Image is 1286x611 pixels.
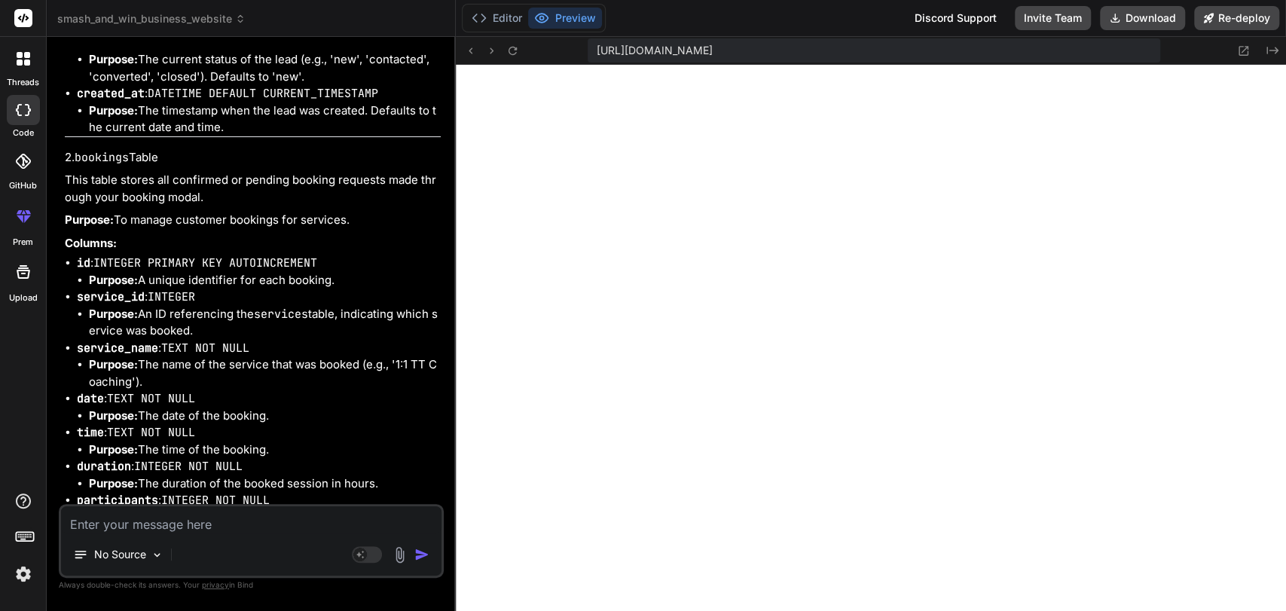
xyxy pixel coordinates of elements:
span: smash_and_win_business_website [57,11,246,26]
li: : [77,340,441,391]
li: : [77,255,441,289]
span: privacy [202,580,229,589]
strong: Purpose: [65,212,114,227]
li: : [77,492,441,526]
li: : [77,35,441,86]
strong: Purpose: [89,442,138,457]
code: id [77,255,90,270]
img: icon [414,547,429,562]
code: created_at [77,86,145,101]
li: : [77,289,441,340]
span: [URL][DOMAIN_NAME] [597,43,713,58]
li: The date of the booking. [89,408,441,425]
p: No Source [94,547,146,562]
button: Preview [528,8,602,29]
strong: Purpose: [89,408,138,423]
code: DATETIME DEFAULT CURRENT_TIMESTAMP [148,86,378,101]
li: : [77,85,441,136]
strong: Purpose: [89,307,138,321]
label: Upload [9,292,38,304]
strong: Columns: [65,236,117,250]
h4: 2. Table [65,149,441,166]
img: Pick Models [151,548,163,561]
code: duration [77,459,131,474]
li: The current status of the lead (e.g., 'new', 'contacted', 'converted', 'closed'). Defaults to 'new'. [89,51,441,85]
li: An ID referencing the table, indicating which service was booked. [89,306,441,340]
code: time [77,425,104,440]
li: : [77,390,441,424]
li: The time of the booking. [89,441,441,459]
button: Re-deploy [1194,6,1279,30]
code: participants [77,493,158,508]
p: Always double-check its answers. Your in Bind [59,578,444,592]
li: A unique identifier for each booking. [89,272,441,289]
button: Editor [466,8,528,29]
code: TEXT NOT NULL [161,341,249,356]
button: Invite Team [1015,6,1091,30]
code: service_name [77,341,158,356]
label: threads [7,76,39,89]
li: The duration of the booked session in hours. [89,475,441,493]
button: Download [1100,6,1185,30]
code: TEXT NOT NULL [107,425,195,440]
label: GitHub [9,179,37,192]
label: prem [13,236,33,249]
li: : [77,458,441,492]
li: : [77,424,441,458]
strong: Purpose: [89,357,138,371]
li: The timestamp when the lead was created. Defaults to the current date and time. [89,102,441,136]
strong: Purpose: [89,103,138,118]
code: INTEGER NOT NULL [161,493,270,508]
p: This table stores all confirmed or pending booking requests made through your booking modal. [65,172,441,206]
code: INTEGER PRIMARY KEY AUTOINCREMENT [93,255,317,270]
code: service_id [77,289,145,304]
code: bookings [75,150,129,165]
code: status [77,35,118,50]
p: To manage customer bookings for services. [65,212,441,229]
strong: Purpose: [89,476,138,490]
img: attachment [391,546,408,564]
code: TEXT NOT NULL [107,391,195,406]
li: The name of the service that was booked (e.g., '1:1 TT Coaching'). [89,356,441,390]
strong: Purpose: [89,273,138,287]
div: Discord Support [906,6,1006,30]
code: INTEGER NOT NULL [134,459,243,474]
code: TEXT DEFAULT 'new' [121,35,243,50]
strong: Purpose: [89,52,138,66]
label: code [13,127,34,139]
img: settings [11,561,36,587]
code: date [77,391,104,406]
code: services [254,307,308,322]
code: INTEGER [148,289,195,304]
